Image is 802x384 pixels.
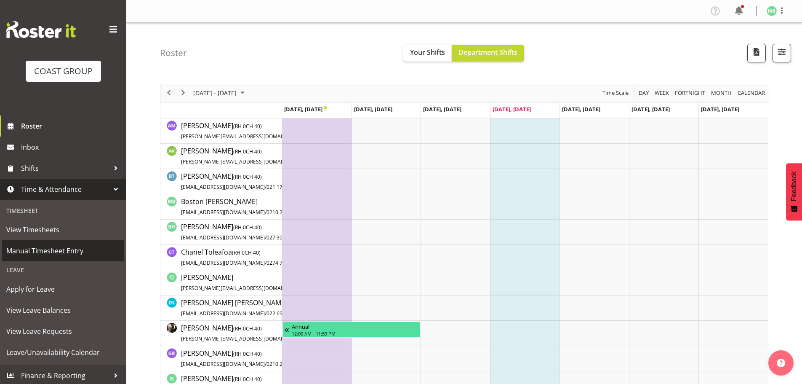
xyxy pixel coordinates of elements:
span: Week [654,88,670,98]
span: 021 174 3407 [266,183,298,191]
span: View Leave Requests [6,325,120,338]
span: [DATE], [DATE] [493,105,531,113]
span: Your Shifts [410,48,445,57]
div: Timesheet [2,202,124,219]
span: ( CH 40) [233,224,262,231]
span: / [265,234,266,241]
span: [PERSON_NAME][EMAIL_ADDRESS][DOMAIN_NAME] [181,285,304,292]
span: 022 695 2670 [266,310,298,317]
span: RH 0 [235,224,246,231]
td: Andrew McFadzean resource [160,118,282,144]
a: Apply for Leave [2,279,124,300]
td: Chanel Toleafoa resource [160,245,282,270]
a: Manual Timesheet Entry [2,240,124,261]
a: [PERSON_NAME](RH 0CH 40)[EMAIL_ADDRESS][DOMAIN_NAME]/027 309 9306 [181,222,298,242]
button: Fortnight [674,88,707,98]
span: Shifts [21,162,109,175]
span: [PERSON_NAME] [181,349,301,368]
button: September 2025 [192,88,248,98]
span: [PERSON_NAME] [181,121,338,140]
h4: Roster [160,48,187,58]
span: [PERSON_NAME][EMAIL_ADDRESS][DOMAIN_NAME] [181,133,304,140]
a: View Leave Requests [2,321,124,342]
img: mike-bullock1158.jpg [767,6,777,16]
span: Fortnight [674,88,706,98]
span: Finance & Reporting [21,369,109,382]
button: Download a PDF of the roster according to the set date range. [747,44,766,62]
span: 0210 289 5915 [266,209,301,216]
span: ( CH 40) [233,350,262,357]
span: [DATE], [DATE] [354,105,392,113]
button: Timeline Week [653,88,671,98]
a: Boston [PERSON_NAME][EMAIL_ADDRESS][DOMAIN_NAME]/0210 289 5915 [181,196,301,217]
td: Angela Kerrigan resource [160,144,282,169]
a: [PERSON_NAME][PERSON_NAME][EMAIL_ADDRESS][DOMAIN_NAME] [181,272,338,293]
span: [EMAIL_ADDRESS][DOMAIN_NAME] [181,209,265,216]
span: [EMAIL_ADDRESS][DOMAIN_NAME] [181,310,265,317]
span: Chanel Toleafoa [181,247,298,267]
span: Roster [21,120,122,132]
span: [DATE], [DATE] [423,105,461,113]
span: [PERSON_NAME][EMAIL_ADDRESS][DOMAIN_NAME] [181,335,304,342]
span: Month [710,88,733,98]
td: Benjamin Thomas Geden resource [160,169,282,194]
span: [PERSON_NAME] [181,222,298,242]
span: / [265,310,266,317]
span: ( CH 40) [232,249,261,256]
button: Your Shifts [403,45,452,62]
a: [PERSON_NAME] [PERSON_NAME][EMAIL_ADDRESS][DOMAIN_NAME]/022 695 2670 [181,298,316,318]
span: Inbox [21,141,122,153]
span: View Leave Balances [6,304,120,317]
span: [EMAIL_ADDRESS][DOMAIN_NAME] [181,234,265,241]
span: [DATE] - [DATE] [192,88,237,98]
span: calendar [737,88,766,98]
span: Feedback [790,172,798,201]
button: Timeline Day [637,88,650,98]
span: RH 0 [235,148,246,155]
span: / [265,360,266,368]
span: RH 0 [235,376,246,383]
span: Leave/Unavailability Calendar [6,346,120,359]
img: help-xxl-2.png [777,359,785,367]
div: Annual [292,322,418,330]
span: [PERSON_NAME] [181,172,298,191]
span: / [265,259,266,266]
div: COAST GROUP [34,65,93,78]
span: ( CH 40) [233,376,262,383]
a: View Timesheets [2,219,124,240]
td: Gene Burton resource [160,346,282,371]
span: [PERSON_NAME] [181,323,335,343]
span: 0210 261 1155 [266,360,301,368]
span: / [265,183,266,191]
a: [PERSON_NAME](RH 0CH 40)[EMAIL_ADDRESS][DOMAIN_NAME]/0210 261 1155 [181,348,301,368]
span: View Timesheets [6,223,120,236]
span: Manual Timesheet Entry [6,244,120,257]
span: Boston [PERSON_NAME] [181,197,301,216]
span: [PERSON_NAME][EMAIL_ADDRESS][DOMAIN_NAME] [181,158,304,165]
button: Feedback - Show survey [786,163,802,220]
span: [EMAIL_ADDRESS][DOMAIN_NAME] [181,183,265,191]
img: Rosterit website logo [6,21,76,38]
span: / [265,209,266,216]
span: ( CH 40) [233,173,262,180]
span: [PERSON_NAME] [181,273,338,292]
a: [PERSON_NAME](RH 0CH 40)[EMAIL_ADDRESS][DOMAIN_NAME]/021 174 3407 [181,171,298,191]
button: Timeline Month [710,88,733,98]
div: September 22 - 28, 2025 [190,84,250,102]
a: [PERSON_NAME](RH 0CH 40)[PERSON_NAME][EMAIL_ADDRESS][DOMAIN_NAME] [181,323,335,343]
button: Month [736,88,767,98]
a: [PERSON_NAME](RH 0CH 40)[PERSON_NAME][EMAIL_ADDRESS][DOMAIN_NAME] [181,121,338,141]
td: Boston Morgan-Horan resource [160,194,282,220]
span: [EMAIL_ADDRESS][DOMAIN_NAME] [181,360,265,368]
span: RH 0 [235,123,246,130]
div: 12:00 AM - 11:59 PM [292,330,418,337]
td: Bryan Humprhries resource [160,220,282,245]
div: Dayle Eathorne"s event - Annual Begin From Friday, September 19, 2025 at 12:00:00 AM GMT+12:00 En... [282,322,421,338]
span: ( CH 40) [233,325,262,332]
span: [PERSON_NAME] [PERSON_NAME] [181,298,316,317]
span: ( CH 40) [233,148,262,155]
a: [PERSON_NAME](RH 0CH 40)[PERSON_NAME][EMAIL_ADDRESS][DOMAIN_NAME] [181,146,335,166]
button: Next [178,88,189,98]
span: 0274 748 935 [266,259,298,266]
span: [EMAIL_ADDRESS][DOMAIN_NAME] [181,259,265,266]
